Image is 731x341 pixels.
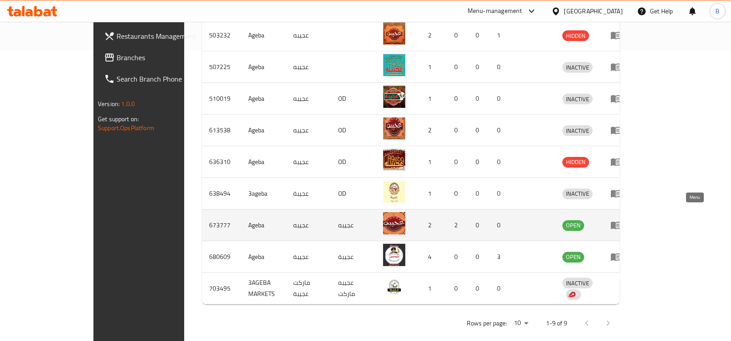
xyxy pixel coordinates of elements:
[121,98,135,110] span: 1.0.0
[490,273,511,304] td: 0
[286,20,331,51] td: عجيبه
[562,252,584,262] span: OPEN
[97,25,215,47] a: Restaurants Management
[562,220,584,230] span: OPEN
[383,54,405,76] img: Ageba
[490,241,511,273] td: 3
[490,210,511,241] td: 0
[383,181,405,203] img: 3ageba
[447,210,468,241] td: 2
[241,51,286,83] td: Ageba
[286,83,331,115] td: عجيبه
[562,94,593,104] div: INACTIVE
[241,210,286,241] td: Ageba
[241,241,286,273] td: Ageba
[331,83,376,115] td: OD
[202,83,241,115] td: 510019
[468,20,490,51] td: 0
[383,212,405,234] img: Ageba
[562,62,593,73] div: INACTIVE
[98,122,154,134] a: Support.OpsPlatform
[568,291,576,299] img: delivery hero logo
[331,115,376,146] td: OD
[468,6,522,16] div: Menu-management
[447,51,468,83] td: 0
[468,178,490,210] td: 0
[383,149,405,171] img: Ageba
[331,210,376,241] td: عجيبه
[564,6,623,16] div: [GEOGRAPHIC_DATA]
[610,156,627,167] div: Menu
[447,83,468,115] td: 0
[202,210,241,241] td: 673777
[447,241,468,273] td: 0
[610,251,627,262] div: Menu
[98,98,120,110] span: Version:
[468,273,490,304] td: 0
[416,115,447,146] td: 2
[383,275,405,298] img: 3AGEBA MARKETS
[562,220,584,231] div: OPEN
[97,47,215,68] a: Branches
[490,83,511,115] td: 0
[117,31,208,41] span: Restaurants Management
[383,22,405,45] img: Ageba
[241,178,286,210] td: 3ageba
[490,51,511,83] td: 0
[241,115,286,146] td: Ageba
[331,146,376,178] td: OD
[202,273,241,304] td: 703495
[562,30,589,41] div: HIDDEN
[202,115,241,146] td: 613538
[286,210,331,241] td: عجيبه
[715,6,719,16] span: B
[98,113,139,125] span: Get support on:
[562,31,589,41] span: HIDDEN
[97,68,215,90] a: Search Branch Phone
[202,178,241,210] td: 638494
[562,125,593,136] div: INACTIVE
[562,278,593,288] div: INACTIVE
[468,210,490,241] td: 0
[117,52,208,63] span: Branches
[286,273,331,304] td: ماركت عجيبة
[241,273,286,304] td: 3AGEBA MARKETS
[546,318,567,329] p: 1-9 of 9
[331,178,376,210] td: OD
[566,289,581,300] div: Indicates that the vendor menu management has been moved to DH Catalog service
[416,273,447,304] td: 1
[286,178,331,210] td: عجيبة
[562,94,593,104] span: INACTIVE
[241,20,286,51] td: Ageba
[202,241,241,273] td: 680609
[610,125,627,136] div: Menu
[490,146,511,178] td: 0
[286,115,331,146] td: عجيبه
[610,62,627,72] div: Menu
[610,188,627,199] div: Menu
[490,20,511,51] td: 1
[468,51,490,83] td: 0
[286,241,331,273] td: عجيبة
[447,178,468,210] td: 0
[241,146,286,178] td: Ageba
[562,278,593,288] span: INACTIVE
[416,83,447,115] td: 1
[331,273,376,304] td: عجيبه ماركت
[610,30,627,41] div: Menu
[202,51,241,83] td: 507225
[447,146,468,178] td: 0
[383,86,405,108] img: Ageba
[562,157,589,167] span: HIDDEN
[202,146,241,178] td: 636310
[416,210,447,241] td: 2
[286,51,331,83] td: عجيبه
[416,51,447,83] td: 1
[383,117,405,140] img: Ageba
[416,20,447,51] td: 2
[562,189,593,199] span: INACTIVE
[416,146,447,178] td: 1
[562,126,593,136] span: INACTIVE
